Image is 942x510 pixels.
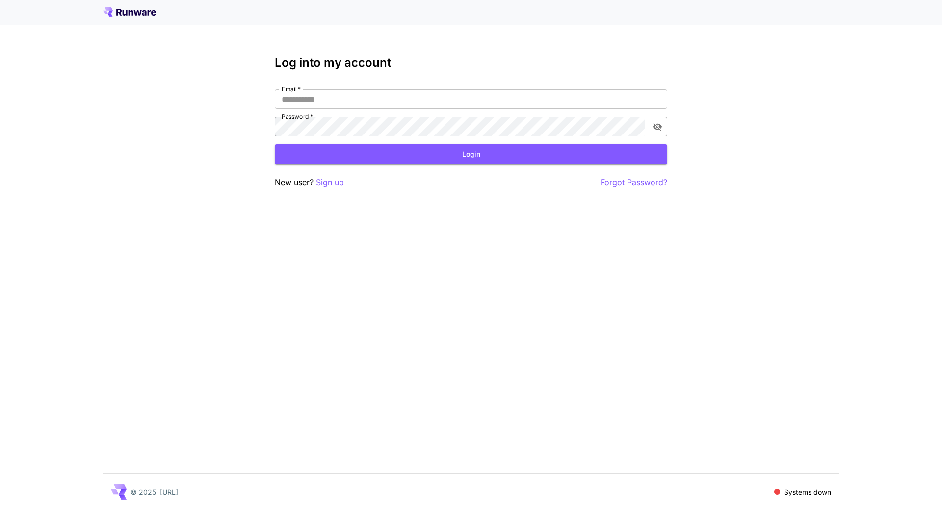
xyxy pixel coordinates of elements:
p: Systems down [784,487,831,497]
label: Email [282,85,301,93]
h3: Log into my account [275,56,667,70]
button: toggle password visibility [649,118,666,135]
button: Sign up [316,176,344,188]
button: Login [275,144,667,164]
p: New user? [275,176,344,188]
p: © 2025, [URL] [131,487,178,497]
label: Password [282,112,313,121]
button: Forgot Password? [601,176,667,188]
